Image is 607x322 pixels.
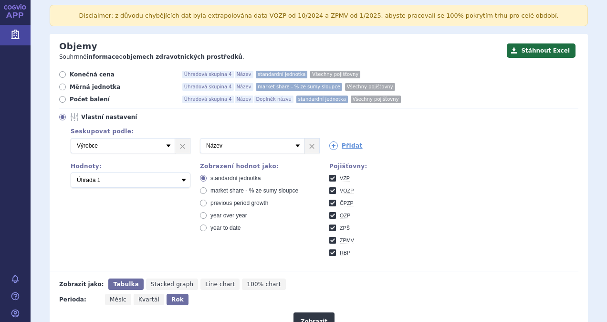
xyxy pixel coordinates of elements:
[210,175,261,182] span: standardní jednotka
[59,294,100,305] div: Perioda:
[235,96,253,103] span: Název
[87,54,119,60] strong: informace
[210,212,247,219] span: year over year
[256,71,307,78] span: standardní jednotka
[254,96,293,103] span: Doplněk názvu
[340,250,350,256] abbr: RBP
[329,141,363,150] a: Přidat
[81,113,186,121] span: Vlastní nastavení
[340,175,350,182] abbr: VZP
[61,128,578,135] div: Seskupovat podle:
[345,83,395,91] span: Všechny pojišťovny
[210,200,268,206] span: previous period growth
[71,163,190,170] div: Hodnoty:
[138,296,159,303] span: Kvartál
[151,281,193,288] span: Stacked graph
[210,187,298,194] span: market share - % ze sumy sloupce
[123,54,242,60] strong: objemech zdravotnických prostředků
[175,139,190,153] a: ×
[70,96,175,103] span: Počet balení
[340,237,354,244] abbr: ZPMV
[70,71,175,78] span: Konečná cena
[304,139,319,153] a: ×
[340,200,354,206] abbr: ČPZP
[340,225,350,231] abbr: ZPŠ
[351,96,401,103] span: Všechny pojišťovny
[235,71,253,78] span: Název
[247,281,281,288] span: 100% chart
[182,71,234,78] span: Úhradová skupina 4
[50,5,588,26] div: Disclaimer: z důvodu chybějících dat byla extrapolována data VOZP od 10/2024 a ZPMV od 1/2025, ab...
[340,188,354,194] abbr: VOZP
[210,225,241,231] span: year to date
[171,296,184,303] span: Rok
[61,138,578,153] div: 3
[256,83,342,91] span: market share - % ze sumy sloupce
[200,163,320,170] div: Zobrazení hodnot jako:
[70,83,175,91] span: Měrná jednotka
[182,96,234,103] span: Úhradová skupina 4
[59,53,502,61] p: Souhrnné o .
[113,281,138,288] span: Tabulka
[110,296,126,303] span: Měsíc
[507,43,576,58] button: Stáhnout Excel
[329,163,449,170] div: Pojišťovny:
[182,83,234,91] span: Úhradová skupina 4
[310,71,360,78] span: Všechny pojišťovny
[235,83,253,91] span: Název
[205,281,235,288] span: Line chart
[296,96,348,103] span: standardní jednotka
[59,279,104,290] div: Zobrazit jako:
[59,41,97,52] h2: Objemy
[340,213,350,219] abbr: OZP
